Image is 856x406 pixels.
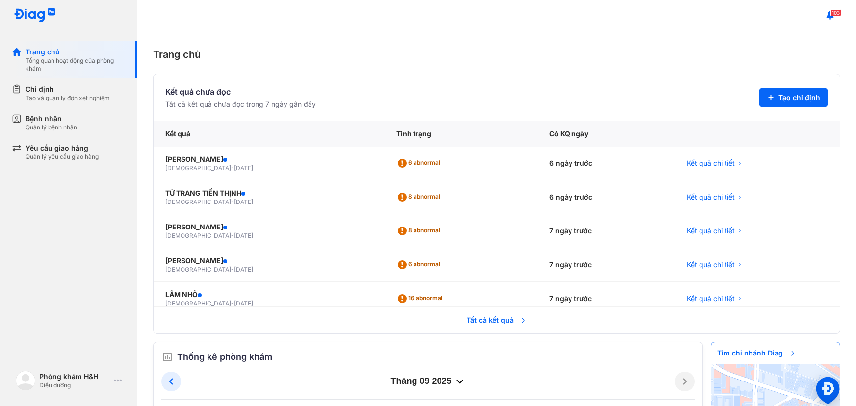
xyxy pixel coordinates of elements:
[165,154,373,164] div: [PERSON_NAME]
[385,121,537,147] div: Tình trạng
[759,88,828,107] button: Tạo chỉ định
[26,153,99,161] div: Quản lý yêu cầu giao hàng
[177,350,272,364] span: Thống kê phòng khám
[161,351,173,363] img: order.5a6da16c.svg
[231,164,234,172] span: -
[234,266,253,273] span: [DATE]
[165,86,316,98] div: Kết quả chưa đọc
[165,266,231,273] span: [DEMOGRAPHIC_DATA]
[778,93,820,102] span: Tạo chỉ định
[687,192,735,202] span: Kết quả chi tiết
[396,257,444,273] div: 6 abnormal
[234,300,253,307] span: [DATE]
[165,188,373,198] div: TỪ TRANG TIẾN THỊNH
[165,290,373,300] div: LÂM NHỎ
[711,342,803,364] span: Tìm chi nhánh Diag
[165,232,231,239] span: [DEMOGRAPHIC_DATA]
[153,47,840,62] div: Trang chủ
[687,260,735,270] span: Kết quả chi tiết
[165,198,231,205] span: [DEMOGRAPHIC_DATA]
[39,381,110,389] div: Điều dưỡng
[165,164,231,172] span: [DEMOGRAPHIC_DATA]
[234,198,253,205] span: [DATE]
[154,121,385,147] div: Kết quả
[231,300,234,307] span: -
[26,57,126,73] div: Tổng quan hoạt động của phòng khám
[26,84,110,94] div: Chỉ định
[26,143,99,153] div: Yêu cầu giao hàng
[830,9,841,16] span: 103
[26,124,77,131] div: Quản lý bệnh nhân
[231,232,234,239] span: -
[39,372,110,381] div: Phòng khám H&H
[538,282,675,316] div: 7 ngày trước
[26,47,126,57] div: Trang chủ
[26,94,110,102] div: Tạo và quản lý đơn xét nghiệm
[231,198,234,205] span: -
[687,226,735,236] span: Kết quả chi tiết
[538,180,675,214] div: 6 ngày trước
[26,114,77,124] div: Bệnh nhân
[538,147,675,180] div: 6 ngày trước
[165,222,373,232] div: [PERSON_NAME]
[396,223,444,239] div: 8 abnormal
[165,256,373,266] div: [PERSON_NAME]
[538,121,675,147] div: Có KQ ngày
[687,294,735,304] span: Kết quả chi tiết
[165,100,316,109] div: Tất cả kết quả chưa đọc trong 7 ngày gần đây
[16,371,35,390] img: logo
[396,155,444,171] div: 6 abnormal
[538,214,675,248] div: 7 ngày trước
[538,248,675,282] div: 7 ngày trước
[461,309,533,331] span: Tất cả kết quả
[14,8,56,23] img: logo
[234,232,253,239] span: [DATE]
[181,376,675,387] div: tháng 09 2025
[234,164,253,172] span: [DATE]
[231,266,234,273] span: -
[165,300,231,307] span: [DEMOGRAPHIC_DATA]
[687,158,735,168] span: Kết quả chi tiết
[396,291,446,306] div: 16 abnormal
[396,189,444,205] div: 8 abnormal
